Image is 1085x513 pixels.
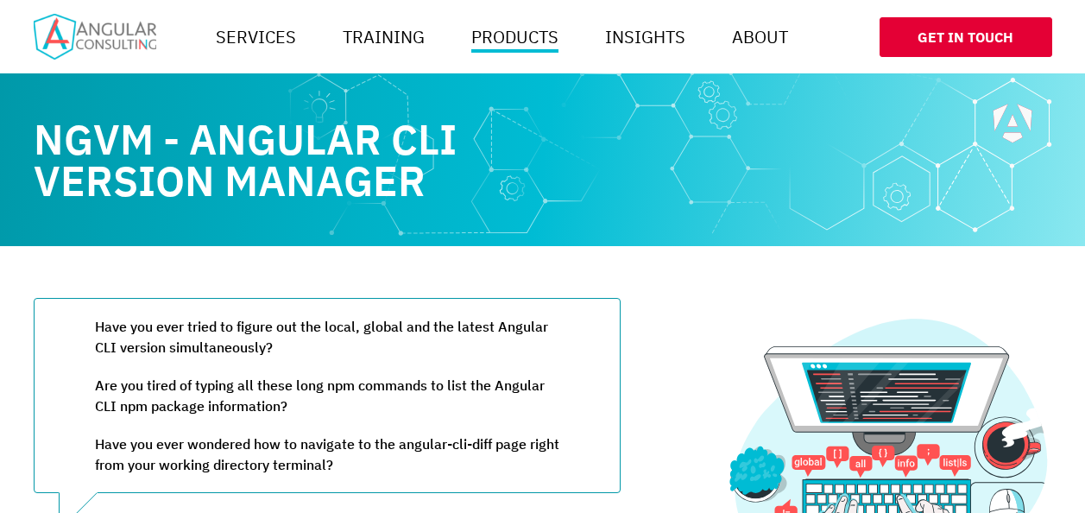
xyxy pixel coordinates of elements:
[336,20,432,54] a: Training
[95,434,559,475] p: Have you ever wondered how to navigate to the angular-cli-diff page right from your working direc...
[95,375,559,416] p: Are you tired of typing all these long npm commands to list the Angular CLI npm package information?
[209,20,303,54] a: Services
[725,20,795,54] a: About
[95,316,559,358] p: Have you ever tried to figure out the local, global and the latest Angular CLI version simultaneo...
[34,14,156,60] img: Home
[34,118,707,201] h1: NGVM - Angular CLI Version Manager
[598,20,692,54] a: Insights
[464,20,565,54] a: Products
[880,17,1052,57] a: Get In Touch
